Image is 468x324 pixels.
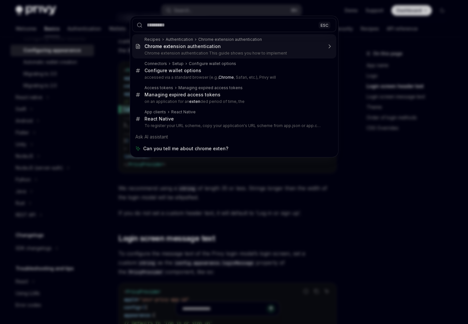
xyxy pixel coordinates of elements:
div: Authentication [166,37,193,42]
span: Can you tell me about chrome exten? [143,145,228,152]
div: App clients [144,109,166,115]
div: Recipes [144,37,160,42]
p: on an application for an ded period of time, the [144,99,323,104]
p: To register your URL scheme, copy your application's URL scheme from app.json or app.config.ts [144,123,323,128]
b: exten [189,99,200,104]
div: Managing expired access tokens [144,92,220,98]
div: React Native [144,116,174,122]
div: Ask AI assistant [132,131,336,143]
div: Configure wallet options [189,61,236,66]
div: ESC [319,22,330,28]
b: Chrome [219,75,234,80]
p: accessed via a standard browser (e.g., , Safari, etc.), Privy will [144,75,323,80]
p: Chrome extension authentication This guide shows you how to implement [144,51,323,56]
div: Managing expired access tokens [178,85,243,90]
div: Access tokens [144,85,173,90]
b: Chrome exten [144,43,176,49]
div: Setup [172,61,184,66]
div: sion authentication [144,43,221,49]
div: React Native [171,109,196,115]
div: Configure wallet options [144,68,201,73]
div: Connectors [144,61,167,66]
div: Chrome extension authentication [198,37,262,42]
